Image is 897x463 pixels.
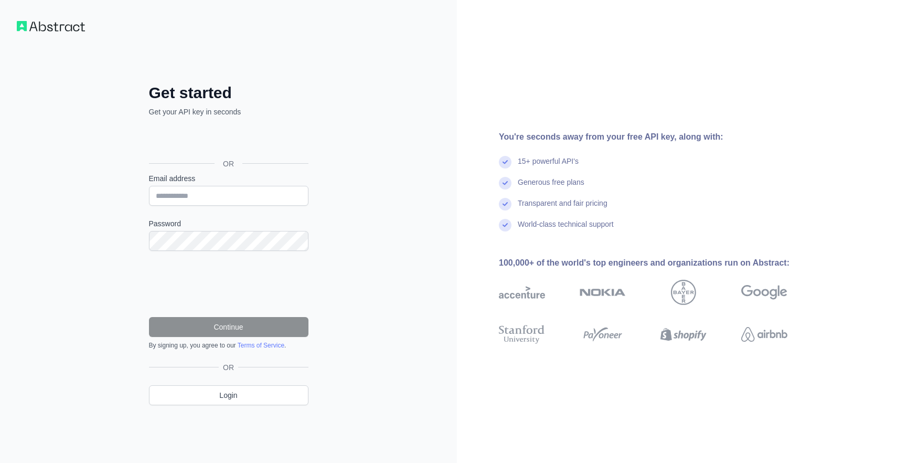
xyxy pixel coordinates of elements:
a: Terms of Service [238,342,284,349]
div: 15+ powerful API's [518,156,579,177]
img: check mark [499,219,511,231]
img: nokia [580,280,626,305]
img: airbnb [741,323,787,346]
label: Email address [149,173,308,184]
img: payoneer [580,323,626,346]
div: Se connecter avec Google. S'ouvre dans un nouvel onglet. [149,129,306,152]
img: check mark [499,177,511,190]
img: accenture [499,280,545,305]
img: check mark [499,198,511,211]
img: bayer [671,280,696,305]
div: 100,000+ of the world's top engineers and organizations run on Abstract: [499,257,821,269]
p: Get your API key in seconds [149,107,308,117]
div: Transparent and fair pricing [518,198,607,219]
img: check mark [499,156,511,169]
iframe: Bouton "Se connecter avec Google" [144,129,312,152]
img: stanford university [499,323,545,346]
h2: Get started [149,83,308,102]
img: Workflow [17,21,85,31]
div: You're seconds away from your free API key, along with: [499,131,821,143]
span: OR [215,159,242,169]
label: Password [149,218,308,229]
span: OR [219,362,238,373]
div: Generous free plans [518,177,584,198]
img: shopify [660,323,707,346]
a: Login [149,385,308,405]
div: World-class technical support [518,219,614,240]
img: google [741,280,787,305]
iframe: reCAPTCHA [149,264,308,304]
button: Continue [149,317,308,337]
div: By signing up, you agree to our . [149,341,308,350]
